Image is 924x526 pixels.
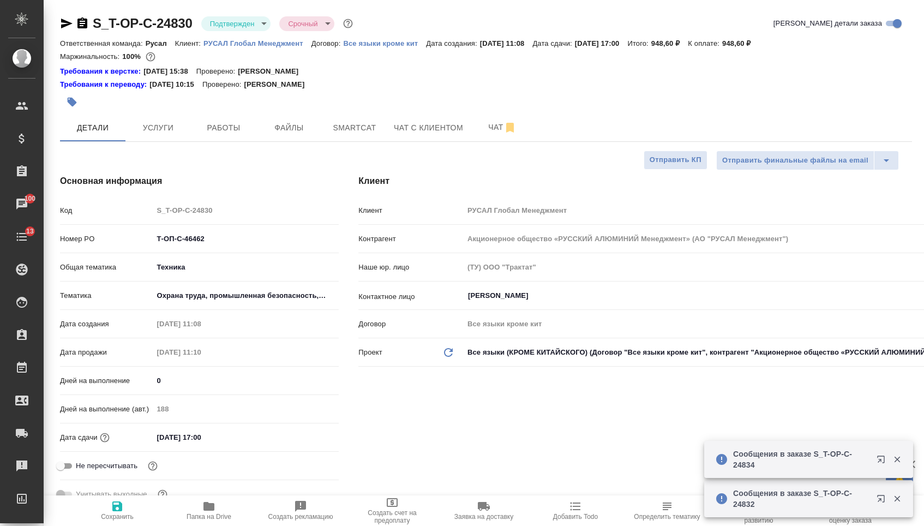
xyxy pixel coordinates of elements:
span: 13 [20,226,40,237]
svg: Отписаться [503,121,517,134]
p: Дней на выполнение [60,375,153,386]
div: Нажми, чтобы открыть папку с инструкцией [60,66,143,77]
p: Дата сдачи: [532,39,574,47]
button: Создать счет на предоплату [346,495,438,526]
p: [DATE] 15:38 [143,66,196,77]
button: Закрыть [886,455,908,464]
input: ✎ Введи что-нибудь [153,429,248,445]
span: Чат [476,121,529,134]
span: Добавить Todo [553,513,598,521]
button: Заявка на доставку [438,495,530,526]
button: Открыть в новой вкладке [870,449,896,475]
p: [PERSON_NAME] [238,66,307,77]
h4: Основная информация [60,175,315,188]
span: [PERSON_NAME] детали заказа [773,18,882,29]
p: Все языки кроме кит [343,39,426,47]
span: Определить тематику [634,513,700,521]
a: Требования к переводу: [60,79,149,90]
span: Smartcat [328,121,381,135]
button: Добавить Todo [530,495,621,526]
p: Наше юр. лицо [358,262,464,273]
div: Подтвержден [201,16,271,31]
p: Дата продажи [60,347,153,358]
p: Договор: [311,39,344,47]
a: S_T-OP-C-24830 [93,16,193,31]
span: Детали [67,121,119,135]
a: Требования к верстке: [60,66,143,77]
p: Дата сдачи [60,432,98,443]
p: [DATE] 11:08 [480,39,533,47]
span: 100 [18,193,43,204]
span: Чат с клиентом [394,121,463,135]
p: Итого: [627,39,651,47]
span: Отправить КП [650,154,701,166]
p: Договор [358,319,464,330]
p: Дата создания [60,319,153,330]
p: 948,60 ₽ [651,39,688,47]
span: Создать рекламацию [268,513,333,521]
p: Номер PO [60,234,153,244]
p: Проект [358,347,382,358]
div: split button [716,151,899,170]
p: Проверено: [196,66,238,77]
p: Код [60,205,153,216]
span: Заявка на доставку [454,513,513,521]
div: Охрана труда, промышленная безопасность, экология и стандартизация [153,286,339,305]
button: Сохранить [71,495,163,526]
button: Отправить финальные файлы на email [716,151,874,170]
p: Дата создания: [426,39,479,47]
a: Все языки кроме кит [343,38,426,47]
p: 100% [122,52,143,61]
div: Техника [153,258,339,277]
a: 13 [3,223,41,250]
span: Не пересчитывать [76,461,137,471]
button: Если добавить услуги и заполнить их объемом, то дата рассчитается автоматически [98,431,112,445]
p: Тематика [60,290,153,301]
p: Общая тематика [60,262,153,273]
button: Подтвержден [207,19,258,28]
button: Отправить КП [644,151,707,170]
p: Клиент [358,205,464,216]
input: ✎ Введи что-нибудь [153,373,339,388]
input: Пустое поле [153,202,339,218]
button: Создать рекламацию [255,495,346,526]
p: К оплате: [688,39,722,47]
button: Выбери, если сб и вс нужно считать рабочими днями для выполнения заказа. [155,487,170,501]
p: [PERSON_NAME] [244,79,313,90]
span: Создать счет на предоплату [353,509,431,524]
p: Маржинальность: [60,52,122,61]
p: Дней на выполнение (авт.) [60,404,153,415]
p: 948,60 ₽ [722,39,759,47]
button: Открыть в новой вкладке [870,488,896,514]
p: Русал [146,39,175,47]
button: 0.00 RUB; [143,50,158,64]
input: ✎ Введи что-нибудь [153,231,339,247]
span: Учитывать выходные [76,489,147,500]
button: Папка на Drive [163,495,255,526]
p: Проверено: [202,79,244,90]
button: Включи, если не хочешь, чтобы указанная дата сдачи изменилась после переставления заказа в 'Подтв... [146,459,160,473]
p: Ответственная команда: [60,39,146,47]
span: Сохранить [101,513,134,521]
div: Подтвержден [279,16,334,31]
p: Сообщения в заказе S_T-OP-C-24834 [733,449,869,470]
input: Пустое поле [153,344,248,360]
div: Нажми, чтобы открыть папку с инструкцией [60,79,149,90]
button: Определить тематику [621,495,713,526]
span: Файлы [263,121,315,135]
span: Работы [197,121,250,135]
button: Скопировать ссылку для ЯМессенджера [60,17,73,30]
span: Отправить финальные файлы на email [722,154,868,167]
button: Закрыть [886,494,908,504]
button: Скопировать ссылку [76,17,89,30]
input: Пустое поле [153,401,339,417]
a: 100 [3,190,41,218]
button: Доп статусы указывают на важность/срочность заказа [341,16,355,31]
a: РУСАЛ Глобал Менеджмент [203,38,311,47]
span: Услуги [132,121,184,135]
button: Срочный [285,19,321,28]
p: Контактное лицо [358,291,464,302]
p: Контрагент [358,234,464,244]
p: Сообщения в заказе S_T-OP-C-24832 [733,488,869,510]
p: Клиент: [175,39,203,47]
